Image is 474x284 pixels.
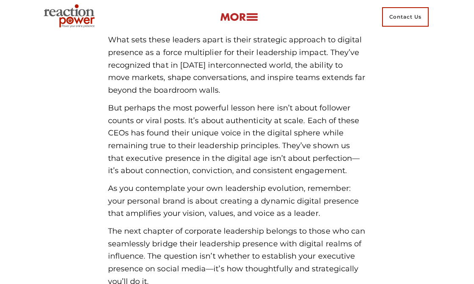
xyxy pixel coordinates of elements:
p: As you contemplate your own leadership evolution, remember: your personal brand is about creating... [108,182,366,220]
p: But perhaps the most powerful lesson here isn’t about follower counts or viral posts. It’s about ... [108,102,366,177]
img: Executive Branding | Personal Branding Agency [40,2,102,32]
p: What sets these leaders apart is their strategic approach to digital presence as a force multipli... [108,34,366,97]
span: Contact Us [382,7,429,27]
img: more-btn.png [220,12,258,22]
